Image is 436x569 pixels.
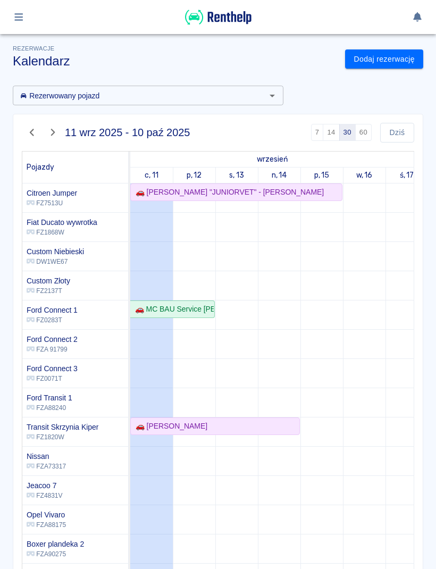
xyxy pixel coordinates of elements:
[27,315,78,325] p: FZ0283T
[27,188,77,198] h6: Citroen Jumper
[27,246,84,257] h6: Custom Niebieski
[27,509,66,520] h6: Opel Vivaro
[27,363,78,374] h6: Ford Connect 3
[142,168,161,183] a: 11 września 2025
[27,549,84,559] p: FZA90275
[227,168,247,183] a: 13 września 2025
[27,403,72,413] p: FZA88240
[131,304,214,315] div: 🚗 MC BAU Service [PERSON_NAME] - [PERSON_NAME]
[27,480,62,491] h6: Jeacoo 7
[65,126,190,139] h4: 11 wrz 2025 - 10 paź 2025
[27,432,98,442] p: FZ1820W
[27,462,66,471] p: FZA73317
[27,217,97,228] h6: Fiat Ducato wywrotka
[27,374,78,383] p: FZ0071T
[131,187,324,198] div: 🚗 [PERSON_NAME] "JUNIORVET" - [PERSON_NAME]
[131,421,207,432] div: 🚗 [PERSON_NAME]
[27,275,70,286] h6: Custom Złoty
[323,124,339,141] button: 14 dni
[269,168,290,183] a: 14 września 2025
[27,520,66,530] p: FZA88175
[265,88,280,103] button: Otwórz
[27,491,62,500] p: FZ4831V
[13,54,337,69] h3: Kalendarz
[27,334,78,345] h6: Ford Connect 2
[27,422,98,432] h6: Transit Skrzynia Kiper
[355,124,372,141] button: 60 dni
[27,257,84,266] p: DW1WE67
[27,451,66,462] h6: Nissan
[380,123,414,143] button: Dziś
[27,305,78,315] h6: Ford Connect 1
[27,539,84,549] h6: Boxer plandeka 2
[185,9,251,26] img: Renthelp logo
[27,228,97,237] p: FZ1868W
[27,163,54,172] span: Pojazdy
[312,168,332,183] a: 15 września 2025
[16,89,263,102] input: Wyszukaj i wybierz pojazdy...
[345,49,423,69] a: Dodaj rezerwację
[27,286,70,296] p: FZ2137T
[184,168,205,183] a: 12 września 2025
[13,45,54,52] span: Rezerwacje
[27,198,77,208] p: FZ7513U
[254,152,290,167] a: 11 września 2025
[311,124,324,141] button: 7 dni
[27,345,78,354] p: FZA 91799
[27,392,72,403] h6: Ford Transit 1
[397,168,417,183] a: 17 września 2025
[185,19,251,28] a: Renthelp logo
[354,168,375,183] a: 16 września 2025
[339,124,356,141] button: 30 dni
